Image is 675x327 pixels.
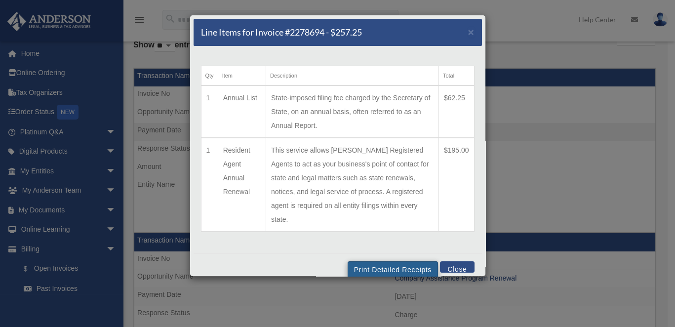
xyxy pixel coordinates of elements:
th: Description [266,66,439,86]
span: × [468,26,475,38]
th: Total [438,66,474,86]
td: This service allows [PERSON_NAME] Registered Agents to act as your business's point of contact fo... [266,138,439,232]
th: Qty [201,66,218,86]
h5: Line Items for Invoice #2278694 - $257.25 [201,26,362,39]
td: Resident Agent Annual Renewal [218,138,266,232]
td: State-imposed filing fee charged by the Secretary of State, on an annual basis, often referred to... [266,85,439,138]
td: $62.25 [438,85,474,138]
button: Print Detailed Receipts [348,261,438,278]
td: 1 [201,138,218,232]
td: Annual List [218,85,266,138]
td: $195.00 [438,138,474,232]
th: Item [218,66,266,86]
button: Close [440,261,474,273]
td: 1 [201,85,218,138]
button: Close [468,27,475,37]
